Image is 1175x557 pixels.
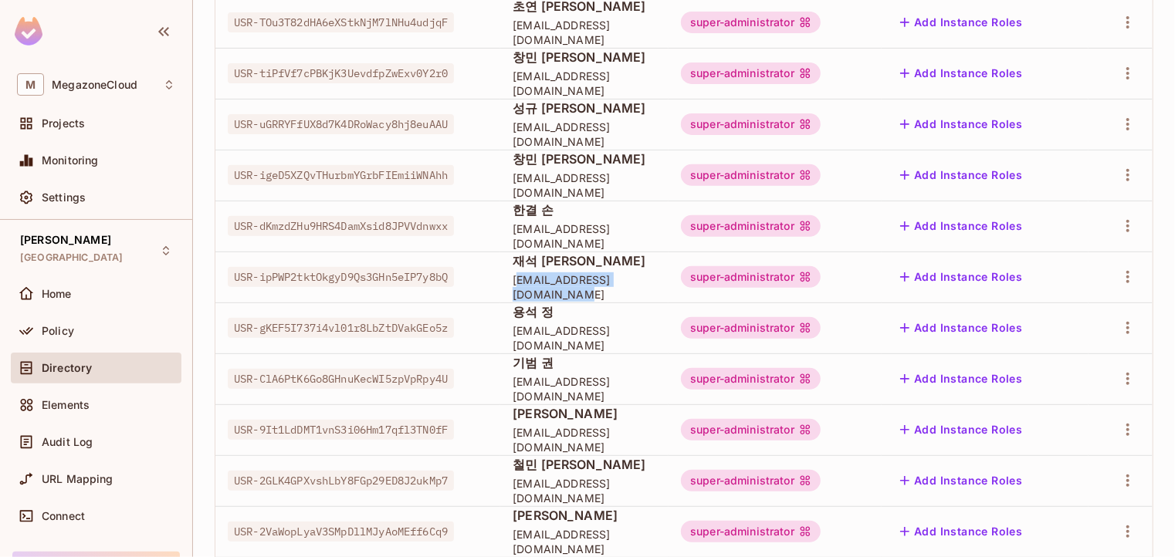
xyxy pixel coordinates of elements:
[681,12,821,33] div: super-administrator
[513,150,656,167] span: 창민 [PERSON_NAME]
[42,436,93,448] span: Audit Log
[42,510,85,522] span: Connect
[681,266,821,288] div: super-administrator
[513,405,656,422] span: [PERSON_NAME]
[228,216,454,236] span: USR-dKmzdZHu9HRS4DamXsid8JPVVdnwxx
[894,61,1028,86] button: Add Instance Roles
[681,317,821,339] div: super-administrator
[681,521,821,542] div: super-administrator
[228,318,454,338] span: USR-gKEF5I737i4vl01r8LbZtDVakGEo5z
[513,303,656,320] span: 용석 정
[20,234,111,246] span: [PERSON_NAME]
[513,476,656,505] span: [EMAIL_ADDRESS][DOMAIN_NAME]
[228,165,454,185] span: USR-igeD5XZQvTHurbmYGrbFIEmiiWNAhh
[228,471,454,491] span: USR-2GLK4GPXvshLbY8FGp29ED8J2ukMp7
[42,362,92,374] span: Directory
[42,288,72,300] span: Home
[894,10,1028,35] button: Add Instance Roles
[894,112,1028,137] button: Add Instance Roles
[681,419,821,441] div: super-administrator
[894,366,1028,391] button: Add Instance Roles
[894,316,1028,340] button: Add Instance Roles
[513,354,656,371] span: 기범 권
[513,425,656,454] span: [EMAIL_ADDRESS][DOMAIN_NAME]
[681,113,821,135] div: super-administrator
[228,420,454,440] span: USR-9It1LdDMT1vnS3i06Hm17qfl3TN0fF
[228,63,454,83] span: USR-tiPfVf7cPBKjK3UevdfpZwExv0Y2r0
[513,100,656,116] span: 성규 [PERSON_NAME]
[894,417,1028,442] button: Add Instance Roles
[681,470,821,491] div: super-administrator
[513,170,656,200] span: [EMAIL_ADDRESS][DOMAIN_NAME]
[894,214,1028,238] button: Add Instance Roles
[42,117,85,130] span: Projects
[513,507,656,524] span: [PERSON_NAME]
[42,473,113,485] span: URL Mapping
[17,73,44,96] span: M
[513,456,656,473] span: 철민 [PERSON_NAME]
[513,49,656,66] span: 창민 [PERSON_NAME]
[42,325,74,337] span: Policy
[513,201,656,218] span: 한결 손
[894,265,1028,289] button: Add Instance Roles
[681,164,821,186] div: super-administrator
[681,368,821,390] div: super-administrator
[20,251,124,264] span: [GEOGRAPHIC_DATA]
[228,114,454,134] span: USR-uGRRYFfUX8d7K4DRoWacy8hj8euAAU
[228,522,454,542] span: USR-2VaWopLyaV3SMpDllMJyAoMEff6Cq9
[228,267,454,287] span: USR-ipPWP2tktOkgyD9Qs3GHn5eIP7y8bQ
[228,369,454,389] span: USR-ClA6PtK6Go8GHnuKecWI5zpVpRpy4U
[513,252,656,269] span: 재석 [PERSON_NAME]
[513,374,656,403] span: [EMAIL_ADDRESS][DOMAIN_NAME]
[42,191,86,204] span: Settings
[894,163,1028,187] button: Add Instance Roles
[513,120,656,149] span: [EMAIL_ADDRESS][DOMAIN_NAME]
[894,468,1028,493] button: Add Instance Roles
[15,17,42,46] img: SReyMgAAAABJRU5ErkJggg==
[513,69,656,98] span: [EMAIL_ADDRESS][DOMAIN_NAME]
[513,527,656,556] span: [EMAIL_ADDRESS][DOMAIN_NAME]
[42,399,90,411] span: Elements
[513,18,656,47] span: [EMAIL_ADDRESS][DOMAIN_NAME]
[681,62,821,84] div: super-administrator
[42,154,99,167] span: Monitoring
[894,519,1028,544] button: Add Instance Roles
[228,12,454,32] span: USR-TOu3T82dHA6eXStkNjM7lNHu4udjqF
[513,221,656,251] span: [EMAIL_ADDRESS][DOMAIN_NAME]
[681,215,821,237] div: super-administrator
[513,323,656,353] span: [EMAIL_ADDRESS][DOMAIN_NAME]
[52,79,137,91] span: Workspace: MegazoneCloud
[513,272,656,302] span: [EMAIL_ADDRESS][DOMAIN_NAME]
